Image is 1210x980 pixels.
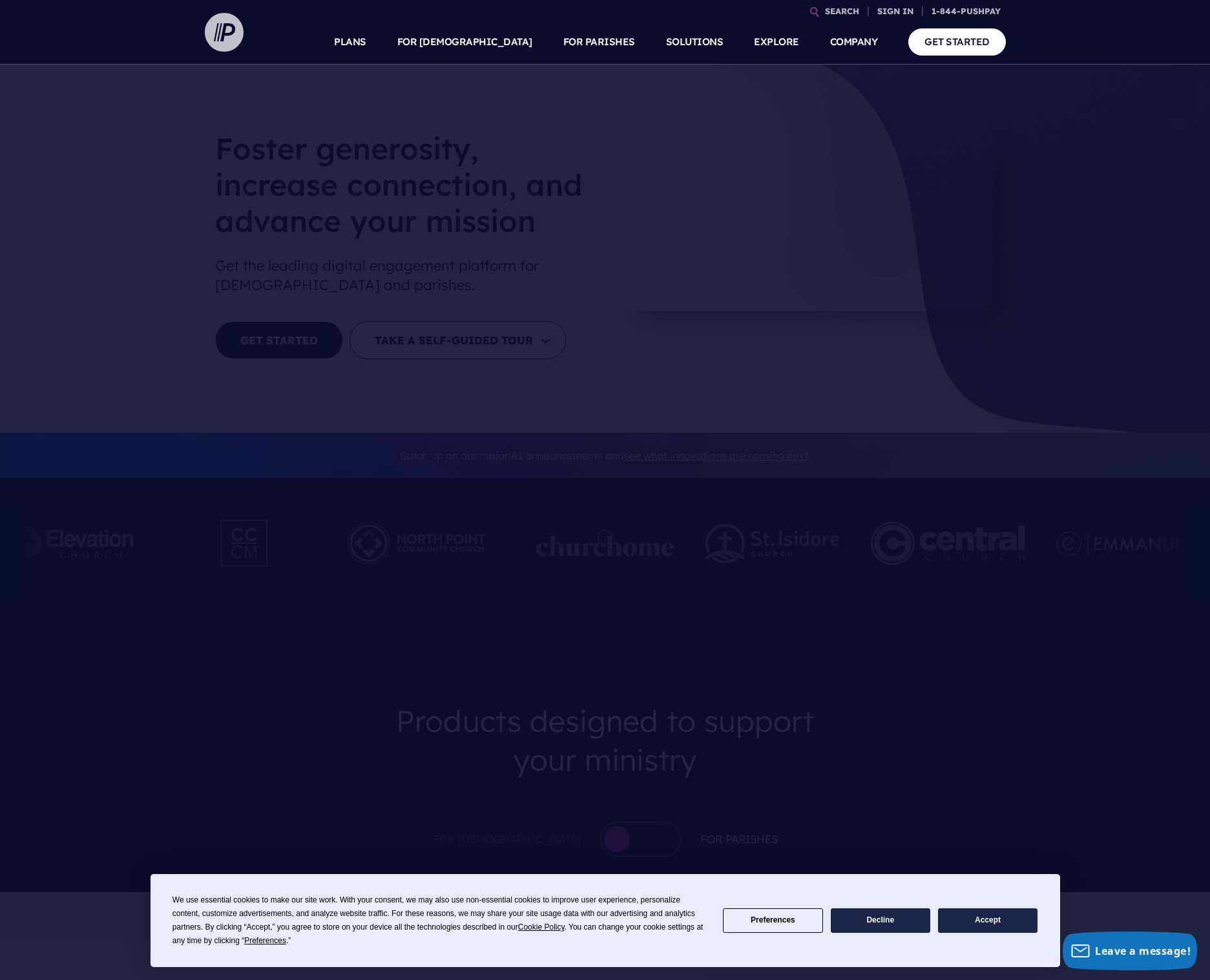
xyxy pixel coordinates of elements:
button: Preferences [723,908,822,933]
button: Accept [938,908,1038,933]
div: We use essential cookies to make our site work. With your consent, we may also use non-essential ... [172,893,707,948]
span: Leave a message! [1095,944,1191,958]
div: Cookie Consent Prompt [151,874,1060,967]
a: EXPLORE [754,19,799,65]
a: SOLUTIONS [666,19,724,65]
a: FOR PARISHES [563,19,635,65]
a: FOR [DEMOGRAPHIC_DATA] [397,19,532,65]
button: Decline [831,908,930,933]
a: PLANS [334,19,366,65]
a: COMPANY [830,19,878,65]
span: Cookie Policy [518,923,565,932]
a: GET STARTED [908,28,1006,55]
button: Leave a message! [1063,932,1197,970]
span: Preferences [244,936,286,945]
